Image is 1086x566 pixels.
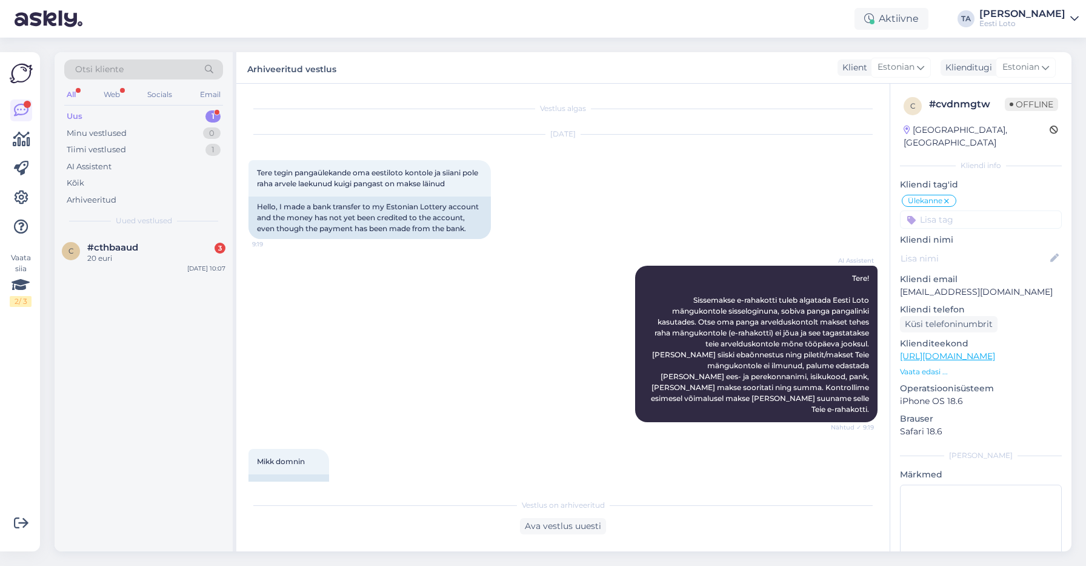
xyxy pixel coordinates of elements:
[904,124,1050,149] div: [GEOGRAPHIC_DATA], [GEOGRAPHIC_DATA]
[205,110,221,123] div: 1
[900,316,998,332] div: Küsi telefoninumbrit
[198,87,223,103] div: Email
[68,246,74,255] span: c
[900,303,1062,316] p: Kliendi telefon
[101,87,122,103] div: Web
[75,63,124,76] span: Otsi kliente
[908,197,942,204] span: Ülekanne
[67,194,116,206] div: Arhiveeritud
[941,61,992,74] div: Klienditugi
[900,178,1062,191] p: Kliendi tag'id
[257,457,305,466] span: Mikk domnin
[67,161,112,173] div: AI Assistent
[900,395,1062,408] p: iPhone OS 18.6
[900,425,1062,438] p: Safari 18.6
[900,211,1062,229] input: Lisa tag
[248,103,878,114] div: Vestlus algas
[900,468,1062,481] p: Märkmed
[248,197,491,239] div: Hello, I made a bank transfer to my Estonian Lottery account and the money has not yet been credi...
[929,97,1005,112] div: # cvdnmgtw
[900,413,1062,425] p: Brauser
[900,234,1062,246] p: Kliendi nimi
[248,129,878,140] div: [DATE]
[979,19,1065,29] div: Eesti Loto
[900,450,1062,461] div: [PERSON_NAME]
[252,240,298,249] span: 9:19
[828,423,874,432] span: Nähtud ✓ 9:19
[520,518,606,534] div: Ava vestlus uuesti
[64,87,78,103] div: All
[247,59,336,76] label: Arhiveeritud vestlus
[838,61,867,74] div: Klient
[900,286,1062,298] p: [EMAIL_ADDRESS][DOMAIN_NAME]
[87,242,138,253] span: #cthbaaud
[10,62,33,85] img: Askly Logo
[979,9,1079,29] a: [PERSON_NAME]Eesti Loto
[215,243,225,254] div: 3
[979,9,1065,19] div: [PERSON_NAME]
[958,10,974,27] div: TA
[203,127,221,140] div: 0
[900,351,995,362] a: [URL][DOMAIN_NAME]
[900,160,1062,171] div: Kliendi info
[205,144,221,156] div: 1
[900,273,1062,286] p: Kliendi email
[900,382,1062,395] p: Operatsioonisüsteem
[145,87,175,103] div: Socials
[10,252,32,307] div: Vaata siia
[67,144,126,156] div: Tiimi vestlused
[67,177,84,189] div: Kõik
[1005,98,1058,111] span: Offline
[854,8,928,30] div: Aktiivne
[116,215,172,226] span: Uued vestlused
[900,366,1062,377] p: Vaata edasi ...
[87,253,225,264] div: 20 euri
[1002,61,1039,74] span: Estonian
[187,264,225,273] div: [DATE] 10:07
[10,296,32,307] div: 2 / 3
[67,110,82,123] div: Uus
[900,337,1062,350] p: Klienditeekond
[828,256,874,265] span: AI Assistent
[651,274,871,414] span: Tere! Sissemakse e-rahakotti tuleb algatada Eesti Loto mängukontole sisseloginuna, sobiva panga p...
[67,127,127,140] div: Minu vestlused
[901,252,1048,265] input: Lisa nimi
[248,474,329,495] div: [PERSON_NAME]
[878,61,914,74] span: Estonian
[522,500,605,511] span: Vestlus on arhiveeritud
[257,168,480,188] span: Tere tegin pangaülekande oma eestiloto kontole ja siiani pole raha arvele laekunud kuigi pangast ...
[910,101,916,110] span: c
